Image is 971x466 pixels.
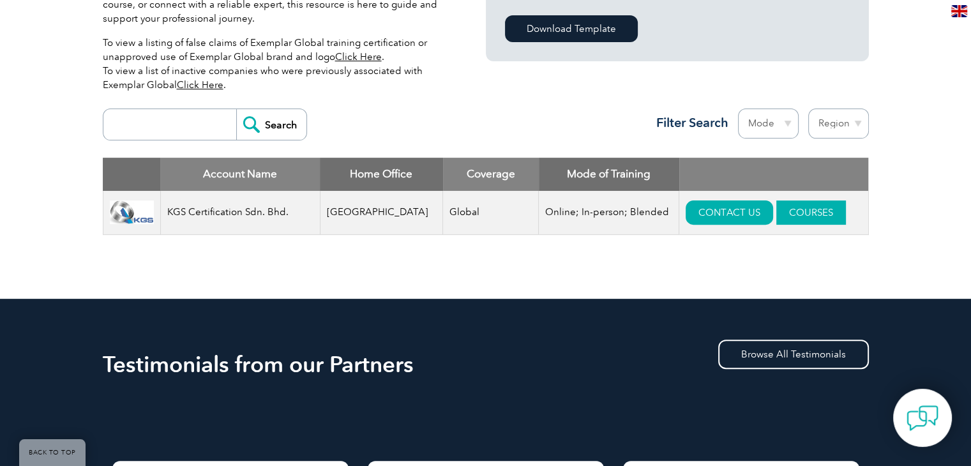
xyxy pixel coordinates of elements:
[320,191,443,235] td: [GEOGRAPHIC_DATA]
[236,109,306,140] input: Search
[539,158,679,191] th: Mode of Training: activate to sort column ascending
[160,191,320,235] td: KGS Certification Sdn. Bhd.
[19,439,86,466] a: BACK TO TOP
[335,51,382,63] a: Click Here
[443,191,539,235] td: Global
[539,191,679,235] td: Online; In-person; Blended
[320,158,443,191] th: Home Office: activate to sort column ascending
[718,340,869,369] a: Browse All Testimonials
[505,15,638,42] a: Download Template
[110,200,154,223] img: 7f98aa8e-08a0-ee11-be37-00224898ad00-logo.jpg
[177,79,223,91] a: Click Here
[103,354,869,375] h2: Testimonials from our Partners
[103,36,448,92] p: To view a listing of false claims of Exemplar Global training certification or unapproved use of ...
[776,200,846,225] a: COURSES
[160,158,320,191] th: Account Name: activate to sort column descending
[686,200,773,225] a: CONTACT US
[679,158,868,191] th: : activate to sort column ascending
[649,115,728,131] h3: Filter Search
[951,5,967,17] img: en
[907,402,938,434] img: contact-chat.png
[443,158,539,191] th: Coverage: activate to sort column ascending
